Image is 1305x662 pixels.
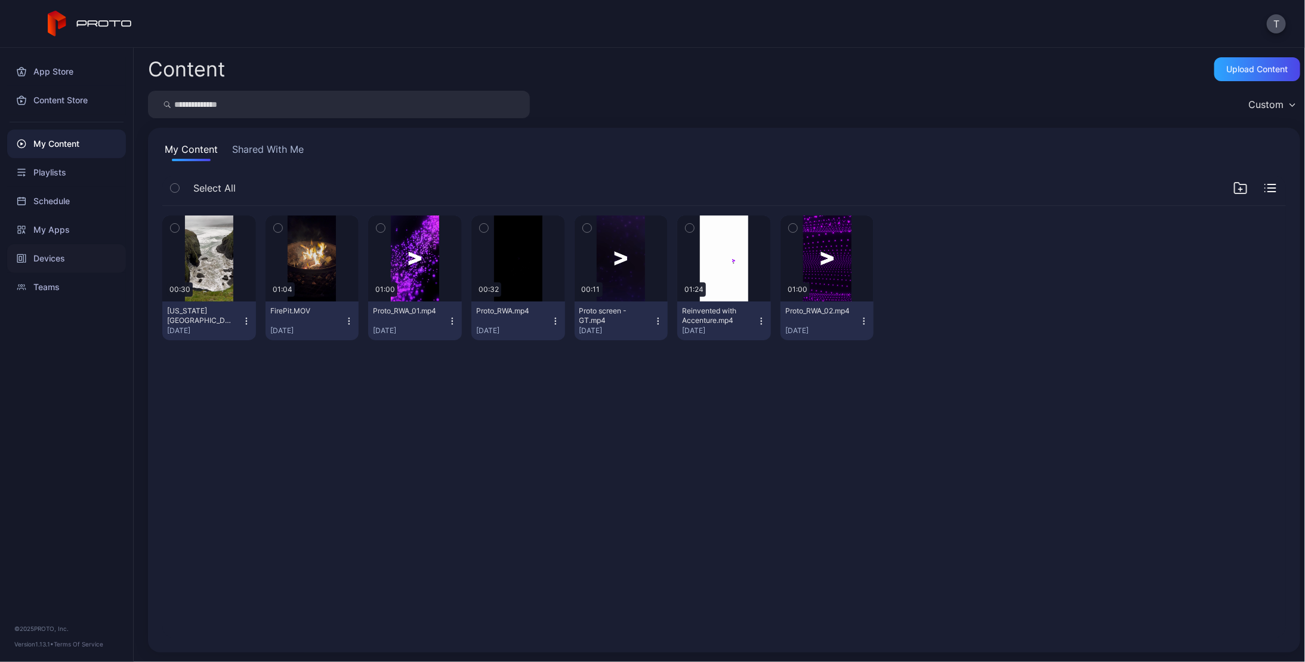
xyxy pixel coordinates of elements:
div: Proto_RWA_01.mp4 [373,306,439,316]
div: FirePit.MOV [270,306,336,316]
a: Schedule [7,187,126,215]
div: [DATE] [476,326,551,335]
a: Content Store [7,86,126,115]
button: FirePit.MOV[DATE] [266,301,359,340]
div: Reinvented with Accenture.mp4 [682,306,748,325]
div: [DATE] [270,326,345,335]
div: Proto_RWA.mp4 [476,306,542,316]
div: © 2025 PROTO, Inc. [14,624,119,633]
span: Select All [193,181,236,195]
button: Proto screen - GT.mp4[DATE] [575,301,668,340]
a: App Store [7,57,126,86]
a: My Content [7,130,126,158]
div: Oregon.MOV [167,306,233,325]
a: Teams [7,273,126,301]
span: Version 1.13.1 • [14,641,54,648]
a: Terms Of Service [54,641,103,648]
button: Shared With Me [230,142,306,161]
button: Reinvented with Accenture.mp4[DATE] [677,301,771,340]
div: [DATE] [785,326,860,335]
div: [DATE] [373,326,448,335]
button: Proto_RWA_01.mp4[DATE] [368,301,462,340]
div: Proto screen - GT.mp4 [579,306,645,325]
button: My Content [162,142,220,161]
div: [DATE] [167,326,242,335]
div: Proto_RWA_02.mp4 [785,306,851,316]
button: [US_STATE][GEOGRAPHIC_DATA]MOV[DATE] [162,301,256,340]
button: Proto_RWA.mp4[DATE] [471,301,565,340]
div: Content [148,59,225,79]
div: [DATE] [682,326,757,335]
a: Playlists [7,158,126,187]
div: [DATE] [579,326,654,335]
a: My Apps [7,215,126,244]
a: Devices [7,244,126,273]
button: Proto_RWA_02.mp4[DATE] [780,301,874,340]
